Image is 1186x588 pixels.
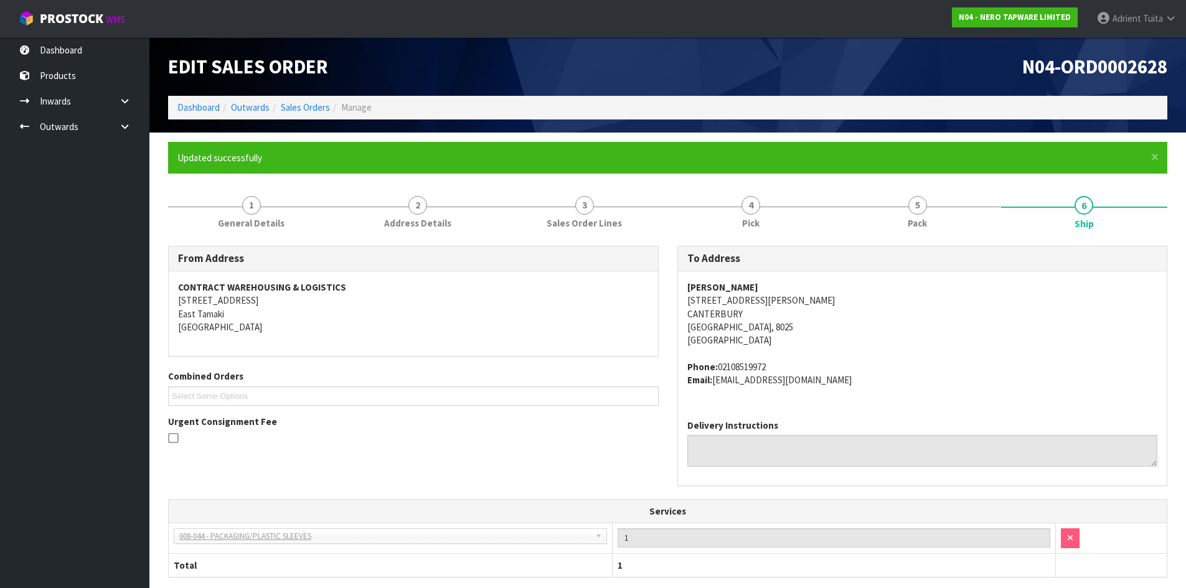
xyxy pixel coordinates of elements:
img: cube-alt.png [19,11,34,26]
address: [STREET_ADDRESS] East Tamaki [GEOGRAPHIC_DATA] [178,281,649,334]
span: 3 [575,196,594,215]
span: 1 [618,559,623,571]
strong: email [687,374,712,386]
strong: phone [687,361,718,373]
span: Sales Order Lines [547,217,622,230]
span: Pack [908,217,927,230]
span: Address Details [384,217,451,230]
span: × [1151,148,1159,166]
span: Edit Sales Order [168,54,328,79]
a: Outwards [231,101,270,113]
span: Manage [341,101,372,113]
span: Updated successfully [177,152,262,164]
span: Pick [742,217,760,230]
a: N04 - NERO TAPWARE LIMITED [952,7,1078,27]
strong: [PERSON_NAME] [687,281,758,293]
span: 6 [1075,196,1093,215]
span: General Details [218,217,285,230]
th: Total [169,553,612,577]
label: Delivery Instructions [687,419,778,432]
a: Dashboard [177,101,220,113]
a: Sales Orders [281,101,330,113]
small: WMS [106,14,125,26]
span: 5 [908,196,927,215]
span: 008-044 - PACKAGING/PLASTIC SLEEVES [179,529,590,544]
span: ProStock [40,11,103,27]
address: [STREET_ADDRESS][PERSON_NAME] CANTERBURY [GEOGRAPHIC_DATA], 8025 [GEOGRAPHIC_DATA] [687,281,1158,347]
th: Services [169,500,1167,523]
span: N04-ORD0002628 [1022,54,1167,79]
strong: N04 - NERO TAPWARE LIMITED [959,12,1071,22]
span: 2 [408,196,427,215]
span: 1 [242,196,261,215]
span: Adrient [1113,12,1141,24]
span: Tuita [1143,12,1163,24]
h3: From Address [178,253,649,264]
strong: CONTRACT WAREHOUSING & LOGISTICS [178,281,346,293]
label: Urgent Consignment Fee [168,415,277,428]
h3: To Address [687,253,1158,264]
label: Combined Orders [168,370,243,383]
address: 02108519972 [EMAIL_ADDRESS][DOMAIN_NAME] [687,360,1158,387]
span: 4 [741,196,760,215]
span: Ship [1075,217,1094,230]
